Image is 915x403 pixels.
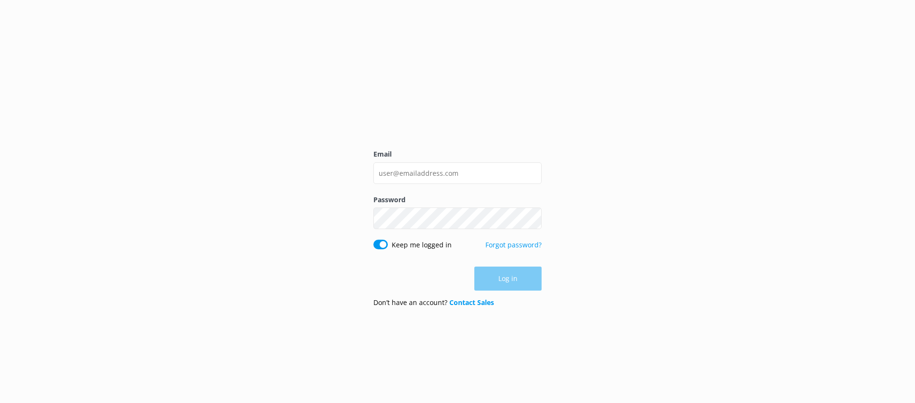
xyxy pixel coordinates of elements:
label: Email [373,149,542,159]
button: Show password [522,209,542,228]
a: Contact Sales [449,298,494,307]
input: user@emailaddress.com [373,162,542,184]
p: Don’t have an account? [373,297,494,308]
label: Keep me logged in [392,240,452,250]
a: Forgot password? [485,240,542,249]
label: Password [373,195,542,205]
